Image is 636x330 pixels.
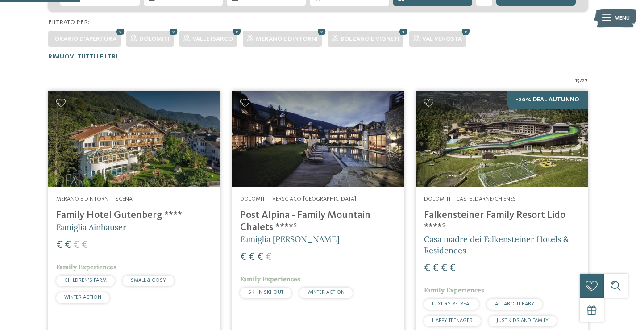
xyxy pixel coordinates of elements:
img: Cercate un hotel per famiglie? Qui troverete solo i migliori! [416,91,588,187]
span: CHILDREN’S FARM [64,278,107,283]
span: € [56,240,62,251]
span: SMALL & COSY [131,278,166,283]
span: Bolzano e vigneti [341,36,399,42]
span: WINTER ACTION [64,295,101,300]
span: Filtrato per: [48,19,90,25]
span: € [240,252,246,263]
span: Dolomiti – Versciaco-[GEOGRAPHIC_DATA] [240,196,356,202]
span: Family Experiences [424,286,484,294]
span: Orario d'apertura [54,36,116,42]
span: Merano e dintorni – Scena [56,196,133,202]
span: Dolomiti [139,36,170,42]
h4: Family Hotel Gutenberg **** [56,209,212,221]
span: Valle Isarco [192,36,233,42]
span: € [249,252,255,263]
span: Dolomiti – Casteldarne/Chienes [424,196,516,202]
h4: Falkensteiner Family Resort Lido ****ˢ [424,209,580,234]
span: 15 [575,77,580,85]
span: Family Experiences [56,263,116,271]
span: € [424,263,430,274]
span: Casa madre dei Falkensteiner Hotels & Residences [424,234,569,255]
span: Merano e dintorni [256,36,318,42]
span: SKI-IN SKI-OUT [248,290,283,295]
span: € [73,240,79,251]
span: Family Experiences [240,275,300,283]
span: € [432,263,439,274]
span: JUST KIDS AND FAMILY [497,318,549,323]
span: LUXURY RETREAT [432,301,471,307]
h4: Post Alpina - Family Mountain Chalets ****ˢ [240,209,396,234]
span: € [266,252,272,263]
span: Famiglia [PERSON_NAME] [240,234,339,244]
span: WINTER ACTION [308,290,345,295]
img: Family Hotel Gutenberg **** [48,91,220,187]
span: € [441,263,447,274]
span: / [580,77,582,85]
span: Rimuovi tutti i filtri [48,54,117,60]
span: Famiglia Ainhauser [56,222,126,232]
span: € [82,240,88,251]
span: € [257,252,263,263]
span: € [449,263,456,274]
img: Post Alpina - Family Mountain Chalets ****ˢ [232,91,404,187]
span: HAPPY TEENAGER [432,318,473,323]
span: € [65,240,71,251]
span: 27 [582,77,588,85]
span: ALL ABOUT BABY [495,301,534,307]
span: Val Venosta [422,36,462,42]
